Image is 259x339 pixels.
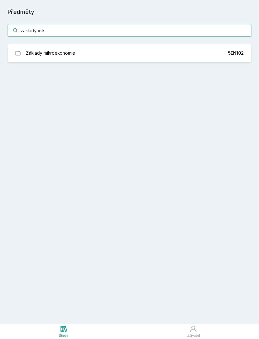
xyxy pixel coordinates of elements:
[8,24,251,37] input: Název nebo ident předmětu…
[26,47,75,59] div: Základy mikroekonomie
[8,8,251,16] h1: Předměty
[8,44,251,62] a: Základy mikroekonomie 5EN102
[59,333,68,338] div: Study
[187,333,200,338] div: Uživatel
[228,50,244,56] div: 5EN102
